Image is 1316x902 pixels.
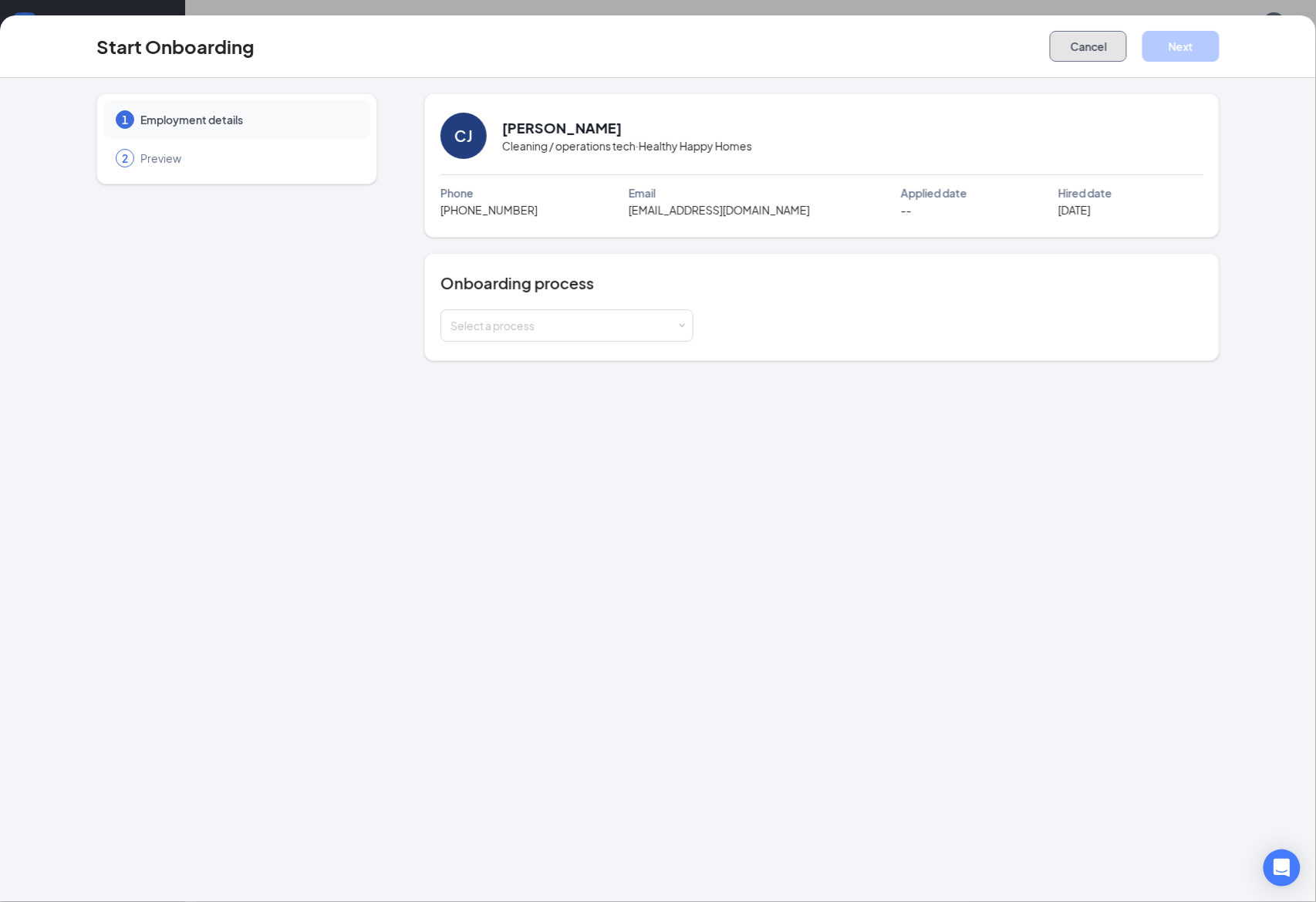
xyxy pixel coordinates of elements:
[1058,184,1112,201] span: Hired date
[450,318,677,333] div: Select a process
[901,184,967,201] span: Applied date
[629,201,810,218] span: [EMAIL_ADDRESS][DOMAIN_NAME]
[140,150,355,166] span: Preview
[1264,850,1301,887] div: Open Intercom Messenger
[502,137,752,154] span: Cleaning / operations tech · Healthy Happy Homes
[122,112,128,127] span: 1
[440,201,538,218] span: [PHONE_NUMBER]
[1050,31,1127,62] button: Cancel
[440,184,474,201] span: Phone
[454,125,473,147] div: CJ
[122,150,128,166] span: 2
[629,184,656,201] span: Email
[440,272,1203,294] h4: Onboarding process
[901,201,912,218] span: --
[1142,31,1220,62] button: Next
[502,118,622,137] h2: [PERSON_NAME]
[96,33,255,59] h3: Start Onboarding
[140,112,355,127] span: Employment details
[1058,201,1091,218] span: [DATE]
